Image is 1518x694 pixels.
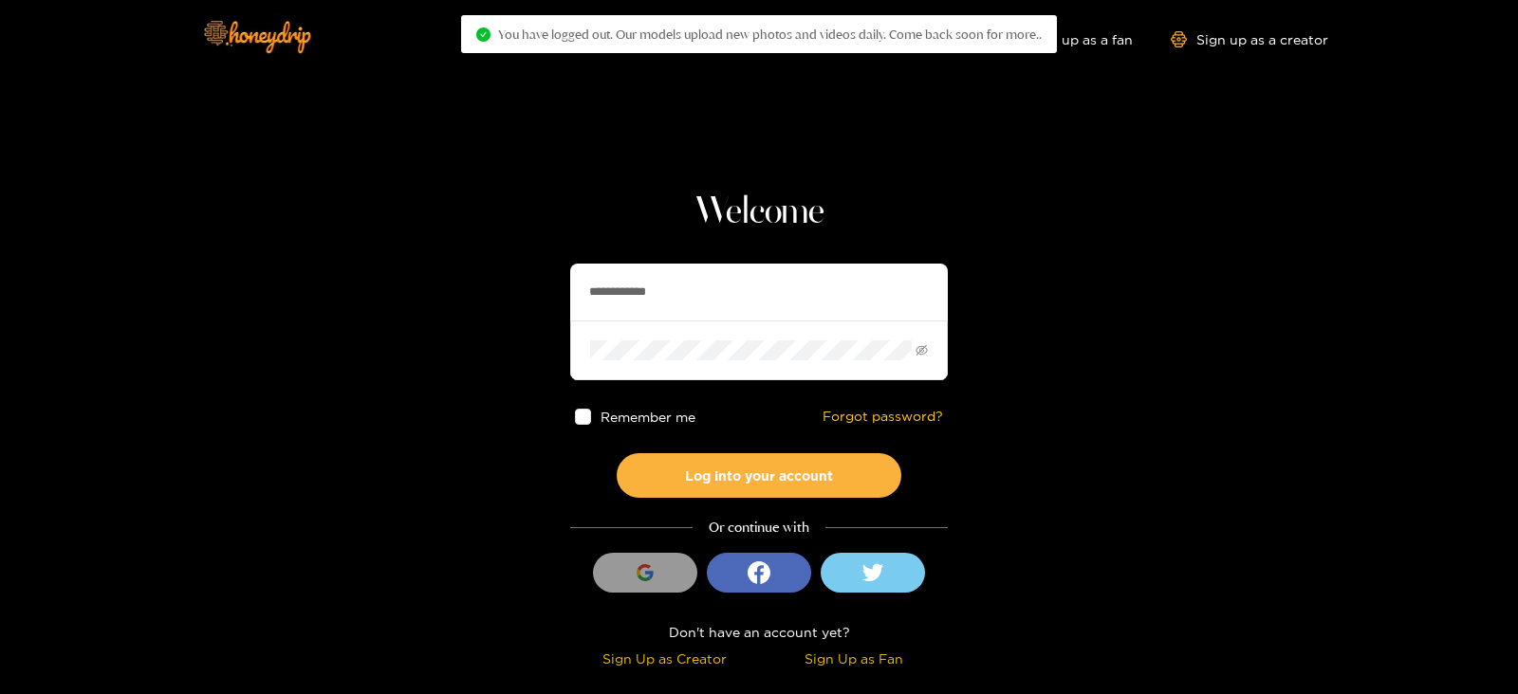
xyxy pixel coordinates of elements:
div: Sign Up as Creator [575,648,754,669]
span: You have logged out. Our models upload new photos and videos daily. Come back soon for more.. [498,27,1042,42]
div: Don't have an account yet? [570,621,948,643]
h1: Welcome [570,190,948,235]
span: Remember me [601,410,695,424]
div: Or continue with [570,517,948,539]
a: Forgot password? [823,409,943,425]
span: eye-invisible [916,344,928,356]
a: Sign up as a fan [1003,31,1133,47]
button: Log into your account [617,453,901,498]
a: Sign up as a creator [1171,31,1328,47]
div: Sign Up as Fan [764,648,943,669]
span: check-circle [476,27,491,42]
